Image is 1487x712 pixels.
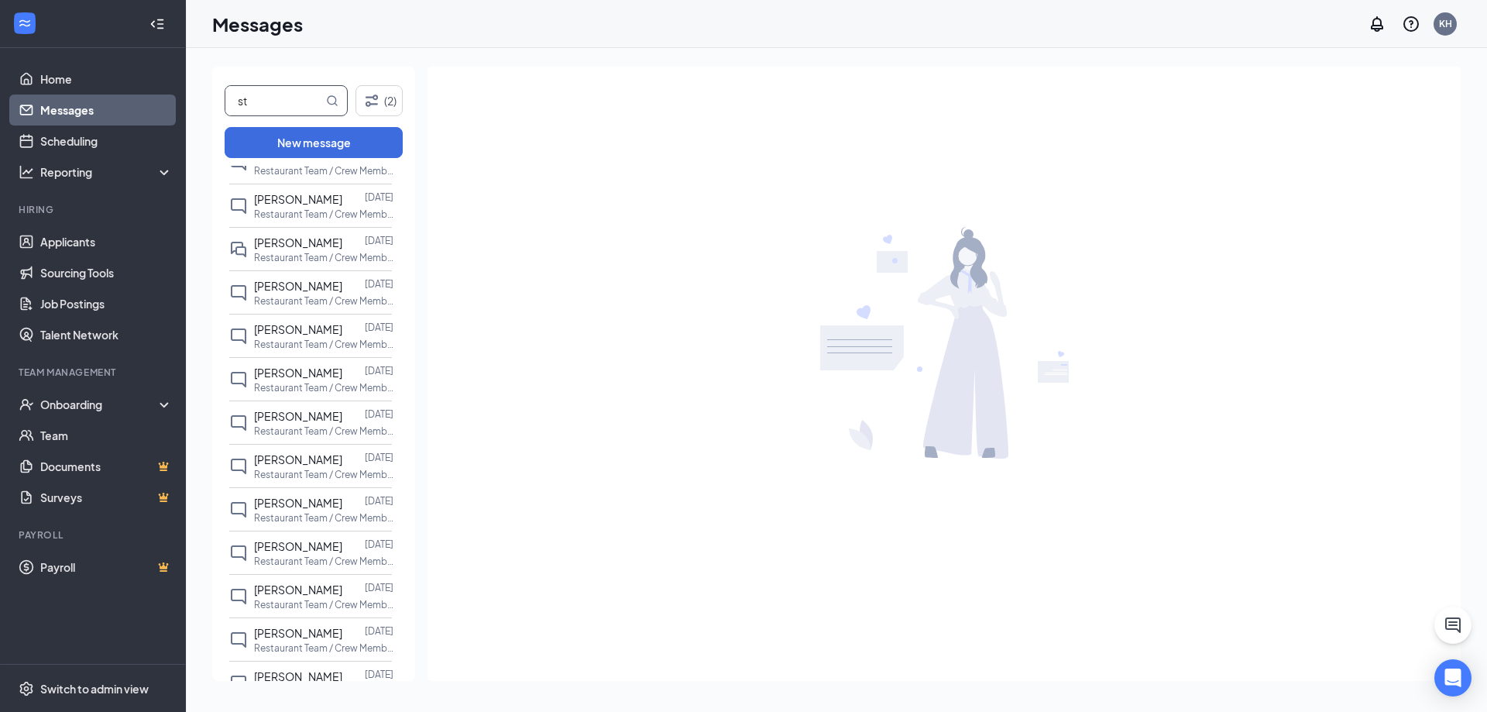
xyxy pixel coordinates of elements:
[254,425,393,438] p: Restaurant Team / Crew Member at 162-[GEOGRAPHIC_DATA]
[229,284,248,302] svg: ChatInactive
[229,674,248,693] svg: ChatInactive
[254,192,342,206] span: [PERSON_NAME]
[1368,15,1386,33] svg: Notifications
[365,451,393,464] p: [DATE]
[19,366,170,379] div: Team Management
[229,544,248,562] svg: ChatInactive
[326,95,338,107] svg: MagnifyingGlass
[40,319,173,350] a: Talent Network
[149,16,165,32] svg: Collapse
[1434,659,1472,697] div: Open Intercom Messenger
[254,294,393,308] p: Restaurant Team / Crew Member at 162-[GEOGRAPHIC_DATA]
[365,581,393,594] p: [DATE]
[254,322,342,336] span: [PERSON_NAME]
[254,511,393,525] p: Restaurant Team / Crew Member at 162-[GEOGRAPHIC_DATA]
[254,539,342,553] span: [PERSON_NAME]
[365,668,393,681] p: [DATE]
[254,452,342,466] span: [PERSON_NAME]
[254,381,393,394] p: Restaurant Team / Crew Member at 162-[GEOGRAPHIC_DATA]
[40,226,173,257] a: Applicants
[254,496,342,510] span: [PERSON_NAME]
[229,327,248,346] svg: ChatInactive
[254,409,342,423] span: [PERSON_NAME]
[40,451,173,482] a: DocumentsCrown
[254,641,393,655] p: Restaurant Team / Crew Member at 162-[GEOGRAPHIC_DATA]
[254,236,342,249] span: [PERSON_NAME]
[40,397,160,412] div: Onboarding
[254,366,342,380] span: [PERSON_NAME]
[40,420,173,451] a: Team
[365,494,393,507] p: [DATE]
[365,321,393,334] p: [DATE]
[365,408,393,421] p: [DATE]
[225,86,323,115] input: Search
[40,552,173,583] a: PayrollCrown
[365,538,393,551] p: [DATE]
[40,126,173,157] a: Scheduling
[19,397,34,412] svg: UserCheck
[254,555,393,568] p: Restaurant Team / Crew Member at 162-[GEOGRAPHIC_DATA]
[19,528,170,542] div: Payroll
[365,234,393,247] p: [DATE]
[229,240,248,259] svg: DoubleChat
[229,457,248,476] svg: ChatInactive
[40,482,173,513] a: SurveysCrown
[254,279,342,293] span: [PERSON_NAME]
[19,681,34,697] svg: Settings
[254,251,393,264] p: Restaurant Team / Crew Member at 162-[GEOGRAPHIC_DATA]
[365,624,393,638] p: [DATE]
[355,85,403,116] button: Filter (2)
[40,681,149,697] div: Switch to admin view
[229,500,248,519] svg: ChatInactive
[254,669,342,683] span: [PERSON_NAME]
[19,164,34,180] svg: Analysis
[225,127,403,158] button: New message
[365,191,393,204] p: [DATE]
[1402,15,1420,33] svg: QuestionInfo
[365,277,393,291] p: [DATE]
[362,91,381,110] svg: Filter
[254,208,393,221] p: Restaurant Team / Crew Member at 162-[GEOGRAPHIC_DATA]
[40,288,173,319] a: Job Postings
[229,587,248,606] svg: ChatInactive
[40,95,173,126] a: Messages
[40,164,173,180] div: Reporting
[19,203,170,216] div: Hiring
[1434,607,1472,644] button: ChatActive
[17,15,33,31] svg: WorkstreamLogo
[254,468,393,481] p: Restaurant Team / Crew Member at 162-[GEOGRAPHIC_DATA]
[254,583,342,597] span: [PERSON_NAME]
[229,370,248,389] svg: ChatInactive
[254,164,393,177] p: Restaurant Team / Crew Member at 162-[GEOGRAPHIC_DATA]
[1444,616,1462,635] svg: ChatActive
[229,631,248,649] svg: ChatInactive
[254,338,393,351] p: Restaurant Team / Crew Member at 162-[GEOGRAPHIC_DATA]
[254,598,393,611] p: Restaurant Team / Crew Member at 162-[GEOGRAPHIC_DATA]
[1439,17,1452,30] div: KH
[365,364,393,377] p: [DATE]
[40,257,173,288] a: Sourcing Tools
[229,197,248,215] svg: ChatInactive
[40,64,173,95] a: Home
[254,626,342,640] span: [PERSON_NAME]
[229,414,248,432] svg: ChatInactive
[212,11,303,37] h1: Messages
